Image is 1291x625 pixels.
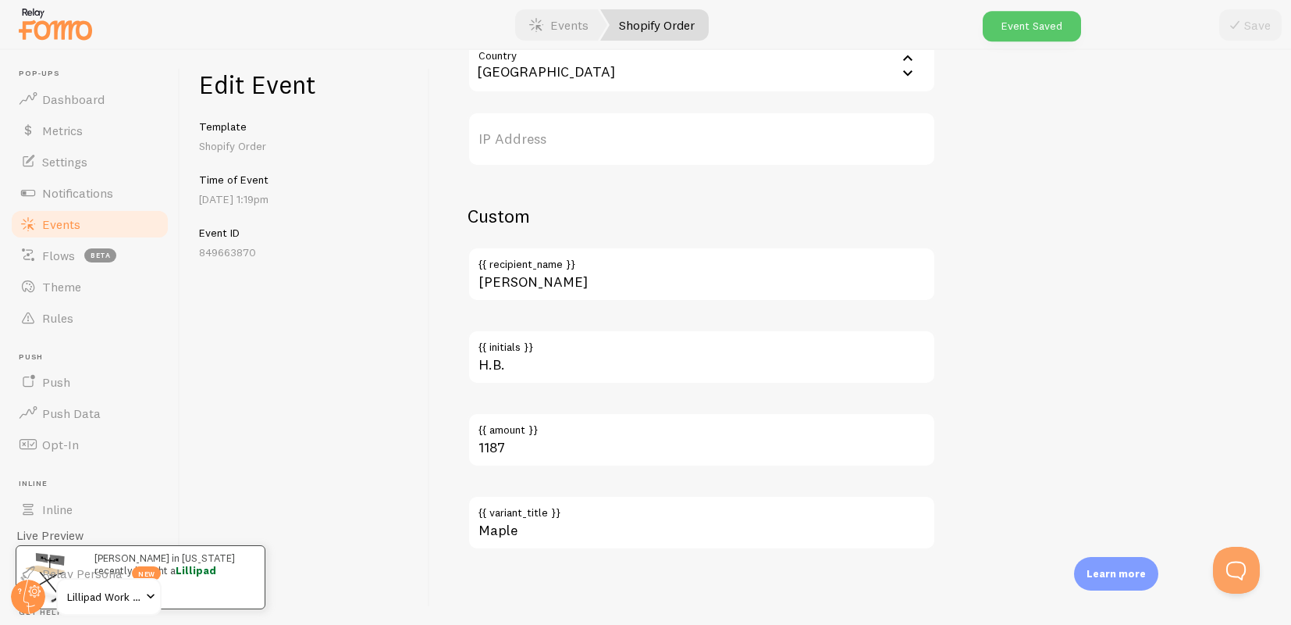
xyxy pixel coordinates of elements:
a: Notifications [9,177,170,209]
span: Dashboard [42,91,105,107]
a: Relay Persona new [9,558,170,589]
a: Inline [9,494,170,525]
span: Relay Persona [19,544,170,554]
label: IP Address [468,112,936,166]
div: Event Saved [983,11,1081,41]
p: 849663870 [199,245,411,260]
a: Theme [9,271,170,302]
label: {{ variant_title }} [468,495,936,522]
iframe: Help Scout Beacon - Open [1213,547,1260,594]
span: Inline [42,502,73,517]
img: fomo-relay-logo-orange.svg [16,4,94,44]
a: Lillipad Work Solutions [56,578,162,616]
span: Notifications [42,185,113,201]
a: Push [9,366,170,398]
span: Relay Persona [42,566,123,581]
a: Rules [9,302,170,334]
h5: Time of Event [199,173,411,187]
a: Metrics [9,115,170,146]
label: {{ amount }} [468,412,936,439]
span: Inline [19,479,170,489]
div: Learn more [1074,557,1158,591]
span: Pop-ups [19,69,170,79]
span: Events [42,216,80,232]
h5: Event ID [199,226,411,240]
p: Shopify Order [199,138,411,154]
a: Opt-In [9,429,170,460]
span: Lillipad Work Solutions [67,587,141,606]
span: Metrics [42,123,83,138]
span: Push [19,352,170,362]
p: [DATE] 1:19pm [199,191,411,207]
span: beta [84,248,116,262]
span: Push Data [42,405,101,421]
a: Flows beta [9,240,170,271]
span: Opt-In [42,437,79,452]
h5: Template [199,120,411,134]
p: Learn more [1087,566,1146,581]
h1: Edit Event [199,69,411,101]
label: {{ initials }} [468,330,936,356]
span: Flows [42,248,75,263]
label: {{ recipient_name }} [468,247,936,273]
a: Settings [9,146,170,177]
a: Events [9,209,170,240]
span: Theme [42,279,81,295]
span: Push [42,374,70,390]
h2: Custom [468,204,936,228]
span: Rules [42,310,73,326]
span: new [132,566,161,580]
a: Push Data [9,398,170,429]
span: Settings [42,154,87,170]
a: Dashboard [9,84,170,115]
